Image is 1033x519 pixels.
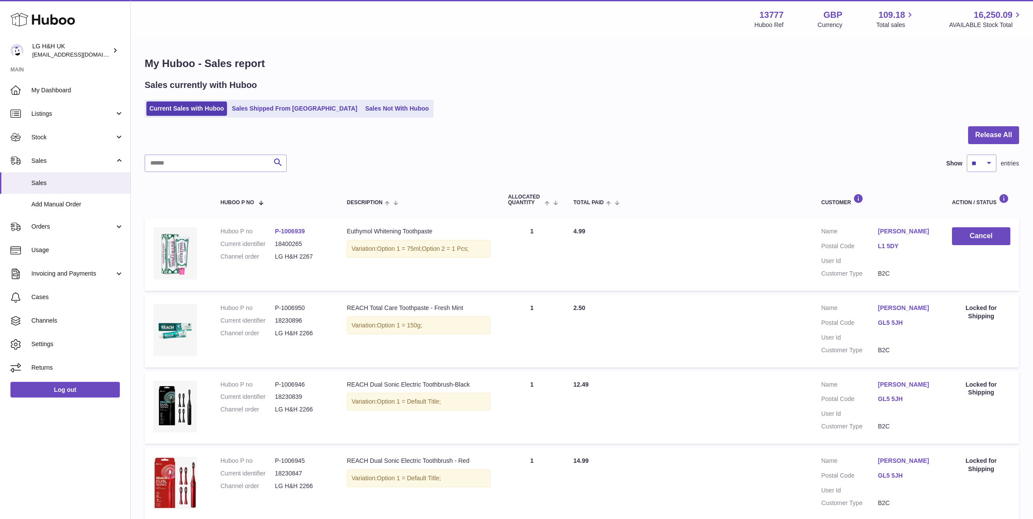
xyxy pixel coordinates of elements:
a: Current Sales with Huboo [146,101,227,116]
label: Show [946,159,962,168]
td: 1 [499,295,565,367]
dt: Channel order [220,329,275,337]
div: Locked for Shipping [952,304,1010,320]
dt: Postal Code [821,395,878,405]
dt: Customer Type [821,422,878,431]
dt: Name [821,304,878,314]
dd: LG H&H 2266 [275,405,329,414]
dd: B2C [878,499,935,507]
span: Sales [31,179,124,187]
a: Sales Shipped From [GEOGRAPHIC_DATA] [229,101,360,116]
span: Option 1 = 75ml; [377,245,422,252]
dt: Customer Type [821,270,878,278]
a: GL5 5JH [878,472,935,480]
dt: User Id [821,410,878,418]
span: AVAILABLE Stock Total [949,21,1023,29]
span: Description [347,200,383,206]
strong: GBP [823,9,842,21]
a: Log out [10,382,120,398]
span: My Dashboard [31,86,124,94]
dt: User Id [821,257,878,265]
span: Option 1 = Default Title; [377,475,441,482]
img: REACH_Dual_Sonic_Electric_Toothbrush-Image-1.webp [153,381,197,433]
a: [PERSON_NAME] [878,304,935,312]
span: 2.50 [573,304,585,311]
dt: Huboo P no [220,457,275,465]
dt: Channel order [220,482,275,490]
div: REACH Total Care Toothpaste - Fresh Mint [347,304,491,312]
a: [PERSON_NAME] [878,457,935,465]
div: Customer [821,194,935,206]
dd: 18230847 [275,469,329,478]
dt: Current identifier [220,469,275,478]
div: Variation: [347,469,491,487]
span: Total paid [573,200,604,206]
div: Action / Status [952,194,1010,206]
span: Orders [31,222,115,231]
td: 1 [499,219,565,291]
dt: Huboo P no [220,227,275,236]
button: Cancel [952,227,1010,245]
dt: User Id [821,486,878,495]
a: [PERSON_NAME] [878,227,935,236]
div: Locked for Shipping [952,381,1010,397]
span: [EMAIL_ADDRESS][DOMAIN_NAME] [32,51,128,58]
a: Sales Not With Huboo [362,101,432,116]
dd: P-1006946 [275,381,329,389]
span: Settings [31,340,124,348]
img: veechen@lghnh.co.uk [10,44,24,57]
dd: B2C [878,346,935,354]
div: Variation: [347,317,491,334]
span: 4.99 [573,228,585,235]
span: Option 2 = 1 Pcs; [422,245,469,252]
span: 14.99 [573,457,589,464]
span: Sales [31,157,115,165]
dt: Postal Code [821,242,878,253]
div: REACH Dual Sonic Electric Toothbrush-Black [347,381,491,389]
div: Variation: [347,240,491,258]
a: 109.18 Total sales [876,9,915,29]
dd: P-1006950 [275,304,329,312]
button: Release All [968,126,1019,144]
img: whitening-toothpaste.webp [153,227,197,280]
span: Usage [31,246,124,254]
dt: Channel order [220,405,275,414]
a: GL5 5JH [878,395,935,403]
dt: Current identifier [220,393,275,401]
div: Currency [818,21,843,29]
td: 1 [499,372,565,444]
div: Variation: [347,393,491,411]
div: Euthymol Whitening Toothpaste [347,227,491,236]
div: LG H&H UK [32,42,111,59]
div: Huboo Ref [755,21,784,29]
span: Huboo P no [220,200,254,206]
span: 16,250.09 [974,9,1013,21]
span: ALLOCATED Quantity [508,194,542,206]
dt: Name [821,381,878,391]
span: 12.49 [573,381,589,388]
dt: Current identifier [220,317,275,325]
dt: User Id [821,334,878,342]
span: Cases [31,293,124,301]
dt: Huboo P no [220,304,275,312]
span: entries [1001,159,1019,168]
a: 16,250.09 AVAILABLE Stock Total [949,9,1023,29]
dd: 18230896 [275,317,329,325]
div: Locked for Shipping [952,457,1010,473]
span: Channels [31,317,124,325]
span: Total sales [876,21,915,29]
h1: My Huboo - Sales report [145,57,1019,71]
span: Add Manual Order [31,200,124,209]
img: 1_49ebbd56-f9cf-48fa-9b81-f5587c9ec770.webp [153,457,197,509]
a: [PERSON_NAME] [878,381,935,389]
dd: 18400265 [275,240,329,248]
dd: LG H&H 2267 [275,253,329,261]
a: P-1006939 [275,228,305,235]
dt: Postal Code [821,319,878,329]
dd: 18230839 [275,393,329,401]
a: GL5 5JH [878,319,935,327]
strong: 13777 [759,9,784,21]
h2: Sales currently with Huboo [145,79,257,91]
dt: Name [821,227,878,238]
dd: B2C [878,270,935,278]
